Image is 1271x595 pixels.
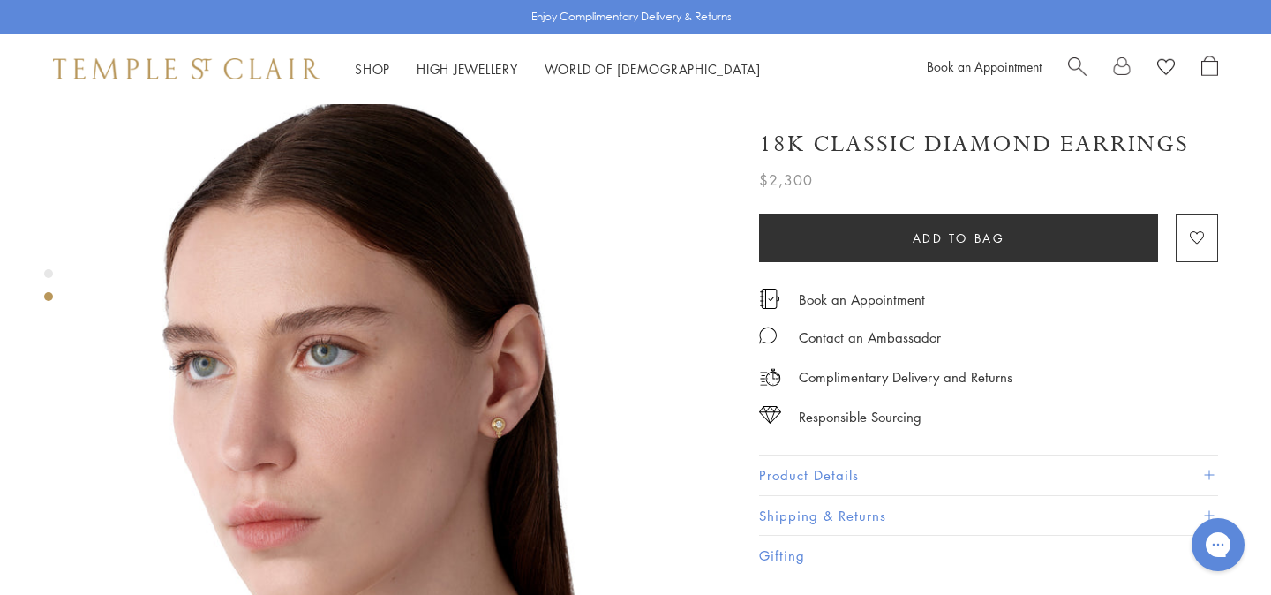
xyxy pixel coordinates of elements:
img: icon_appointment.svg [759,289,780,309]
div: Responsible Sourcing [799,406,921,428]
div: Product gallery navigation [44,265,53,315]
nav: Main navigation [355,58,761,80]
img: icon_sourcing.svg [759,406,781,424]
img: MessageIcon-01_2.svg [759,327,777,344]
a: Open Shopping Bag [1201,56,1218,82]
a: Search [1068,56,1087,82]
a: Book an Appointment [799,290,925,309]
a: World of [DEMOGRAPHIC_DATA]World of [DEMOGRAPHIC_DATA] [545,60,761,78]
p: Enjoy Complimentary Delivery & Returns [531,8,732,26]
button: Shipping & Returns [759,496,1218,536]
button: Product Details [759,456,1218,495]
img: icon_delivery.svg [759,366,781,388]
iframe: Gorgias live chat messenger [1183,512,1253,577]
a: High JewelleryHigh Jewellery [417,60,518,78]
p: Complimentary Delivery and Returns [799,366,1012,388]
button: Gifting [759,536,1218,576]
a: Book an Appointment [927,57,1042,75]
h1: 18K Classic Diamond Earrings [759,129,1189,160]
span: Add to bag [913,229,1005,248]
button: Add to bag [759,214,1158,262]
span: $2,300 [759,169,813,192]
div: Contact an Ambassador [799,327,941,349]
a: View Wishlist [1157,56,1175,82]
a: ShopShop [355,60,390,78]
img: Temple St. Clair [53,58,320,79]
